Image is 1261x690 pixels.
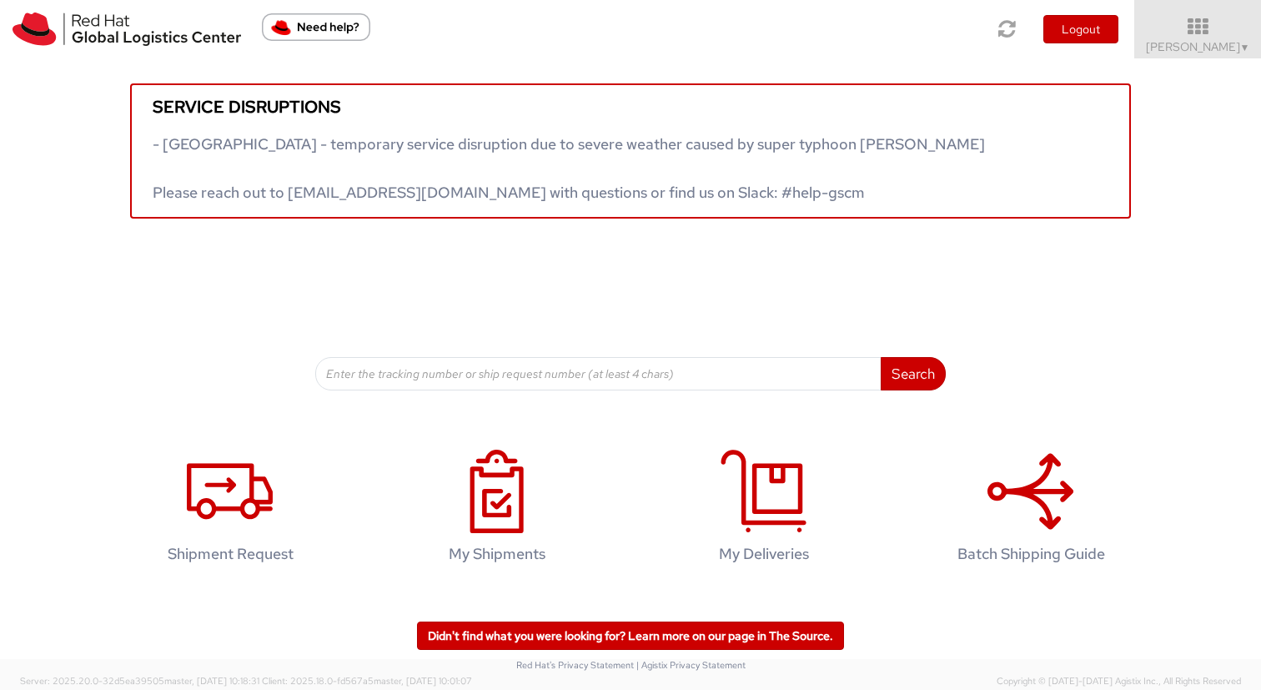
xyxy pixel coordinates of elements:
[164,675,259,687] span: master, [DATE] 10:18:31
[153,98,1108,116] h5: Service disruptions
[1043,15,1118,43] button: Logout
[13,13,241,46] img: rh-logistics-00dfa346123c4ec078e1.svg
[417,622,844,650] a: Didn't find what you were looking for? Learn more on our page in The Source.
[656,546,872,562] h4: My Deliveries
[906,432,1156,588] a: Batch Shipping Guide
[153,134,985,202] span: - [GEOGRAPHIC_DATA] - temporary service disruption due to severe weather caused by super typhoon ...
[516,659,634,671] a: Red Hat's Privacy Statement
[1146,39,1250,54] span: [PERSON_NAME]
[20,675,259,687] span: Server: 2025.20.0-32d5ea39505
[881,357,946,390] button: Search
[130,83,1131,219] a: Service disruptions - [GEOGRAPHIC_DATA] - temporary service disruption due to severe weather caus...
[315,357,882,390] input: Enter the tracking number or ship request number (at least 4 chars)
[639,432,889,588] a: My Deliveries
[262,675,472,687] span: Client: 2025.18.0-fd567a5
[105,432,355,588] a: Shipment Request
[636,659,746,671] a: | Agistix Privacy Statement
[1240,41,1250,54] span: ▼
[923,546,1138,562] h4: Batch Shipping Guide
[389,546,605,562] h4: My Shipments
[262,13,370,41] button: Need help?
[123,546,338,562] h4: Shipment Request
[372,432,622,588] a: My Shipments
[997,675,1241,688] span: Copyright © [DATE]-[DATE] Agistix Inc., All Rights Reserved
[374,675,472,687] span: master, [DATE] 10:01:07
